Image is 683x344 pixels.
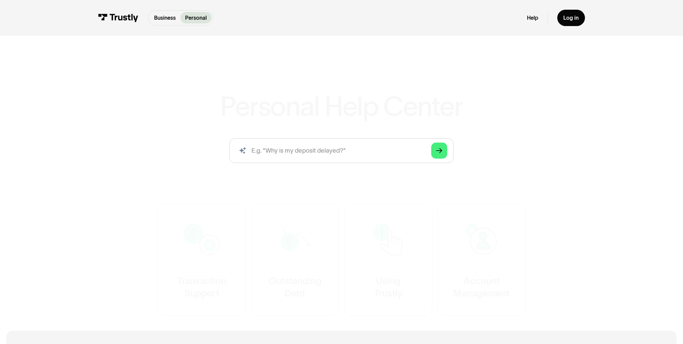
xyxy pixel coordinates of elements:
[158,203,246,316] a: TransactionSupport
[438,203,526,316] a: AccountManagement
[177,275,226,300] div: Transaction Support
[251,203,339,316] a: OutstandingDebt
[185,14,207,22] p: Personal
[527,14,538,21] a: Help
[149,12,180,23] a: Business
[229,138,454,163] form: Search
[268,275,321,300] div: Outstanding Debt
[229,138,454,163] input: search
[563,14,579,21] div: Log in
[557,10,585,26] a: Log in
[98,14,138,22] img: Trustly Logo
[344,203,432,316] a: UsingTrustly
[154,14,176,22] p: Business
[220,93,463,120] h1: Personal Help Center
[180,12,211,23] a: Personal
[374,275,402,300] div: Using Trustly
[453,275,510,300] div: Account Management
